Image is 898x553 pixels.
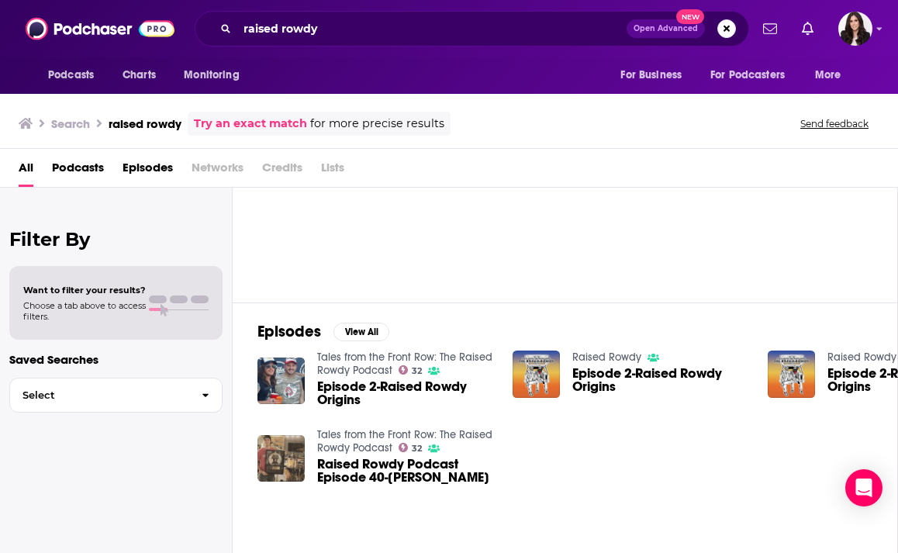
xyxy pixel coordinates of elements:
span: Networks [192,155,243,187]
span: Credits [262,155,302,187]
h2: Filter By [9,228,223,251]
button: open menu [700,60,807,90]
a: Tales from the Front Row: The Raised Rowdy Podcast [317,351,492,377]
span: Choose a tab above to access filters. [23,300,146,322]
span: For Business [620,64,682,86]
a: Raised Rowdy [827,351,896,364]
img: Episode 2-Raised Rowdy Origins [513,351,560,398]
button: Select [9,378,223,413]
p: Saved Searches [9,352,223,367]
button: Show profile menu [838,12,872,46]
button: open menu [173,60,259,90]
span: Select [10,390,189,400]
span: More [815,64,841,86]
span: Lists [321,155,344,187]
button: Send feedback [796,117,873,130]
img: Episode 2-Raised Rowdy Origins [257,358,305,405]
img: Podchaser - Follow, Share and Rate Podcasts [26,14,174,43]
button: open menu [37,60,114,90]
div: Open Intercom Messenger [845,469,882,506]
button: open menu [804,60,861,90]
span: Open Advanced [634,25,698,33]
h3: Search [51,116,90,131]
span: Logged in as RebeccaShapiro [838,12,872,46]
a: Raised Rowdy [572,351,641,364]
a: Charts [112,60,165,90]
span: for more precise results [310,115,444,133]
a: EpisodesView All [257,322,389,341]
span: New [676,9,704,24]
span: 32 [412,368,422,375]
span: Want to filter your results? [23,285,146,296]
a: 32 [399,443,423,452]
a: Show notifications dropdown [796,16,820,42]
button: View All [333,323,389,341]
h3: raised rowdy [109,116,181,131]
span: Podcasts [48,64,94,86]
img: Episode 2-Raised Rowdy Origins [768,351,815,398]
input: Search podcasts, credits, & more... [237,16,627,41]
span: 32 [412,445,422,452]
a: 32 [399,365,423,375]
a: Try an exact match [194,115,307,133]
span: Charts [123,64,156,86]
a: Episode 2-Raised Rowdy Origins [317,380,494,406]
img: Raised Rowdy Podcast Episode 40-Grady Saxman [257,435,305,482]
a: All [19,155,33,187]
a: 32 [265,133,416,284]
h2: Episodes [257,322,321,341]
a: Raised Rowdy Podcast Episode 40-Grady Saxman [317,458,494,484]
img: User Profile [838,12,872,46]
a: Podcasts [52,155,104,187]
button: open menu [610,60,701,90]
button: Open AdvancedNew [627,19,705,38]
a: Show notifications dropdown [757,16,783,42]
div: Search podcasts, credits, & more... [195,11,749,47]
span: Monitoring [184,64,239,86]
a: Tales from the Front Row: The Raised Rowdy Podcast [317,428,492,454]
span: For Podcasters [710,64,785,86]
a: Episode 2-Raised Rowdy Origins [572,367,749,393]
span: Raised Rowdy Podcast Episode 40-[PERSON_NAME] [317,458,494,484]
a: Episodes [123,155,173,187]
